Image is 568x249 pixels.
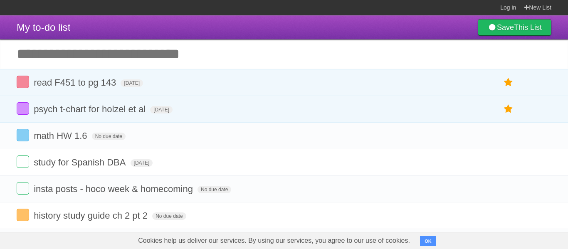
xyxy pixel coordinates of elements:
button: OK [420,236,436,246]
label: Done [17,102,29,115]
span: history study guide ch 2 pt 2 [34,210,150,221]
label: Star task [501,102,516,116]
span: psych t-chart for holzel et al [34,104,148,114]
span: math HW 1.6 [34,131,89,141]
span: Cookies help us deliver our services. By using our services, you agree to our use of cookies. [130,232,418,249]
span: No due date [92,133,126,140]
span: No due date [198,186,231,193]
a: SaveThis List [478,19,551,36]
span: [DATE] [131,159,153,167]
label: Done [17,155,29,168]
label: Done [17,76,29,88]
span: My to-do list [17,22,70,33]
span: study for Spanish DBA [34,157,128,168]
label: Done [17,182,29,195]
b: This List [514,23,542,32]
label: Done [17,209,29,221]
span: insta posts - hoco week & homecoming [34,184,195,194]
span: [DATE] [121,79,143,87]
span: read F451 to pg 143 [34,77,118,88]
span: No due date [152,212,186,220]
span: [DATE] [150,106,173,113]
label: Star task [501,76,516,89]
label: Done [17,129,29,141]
